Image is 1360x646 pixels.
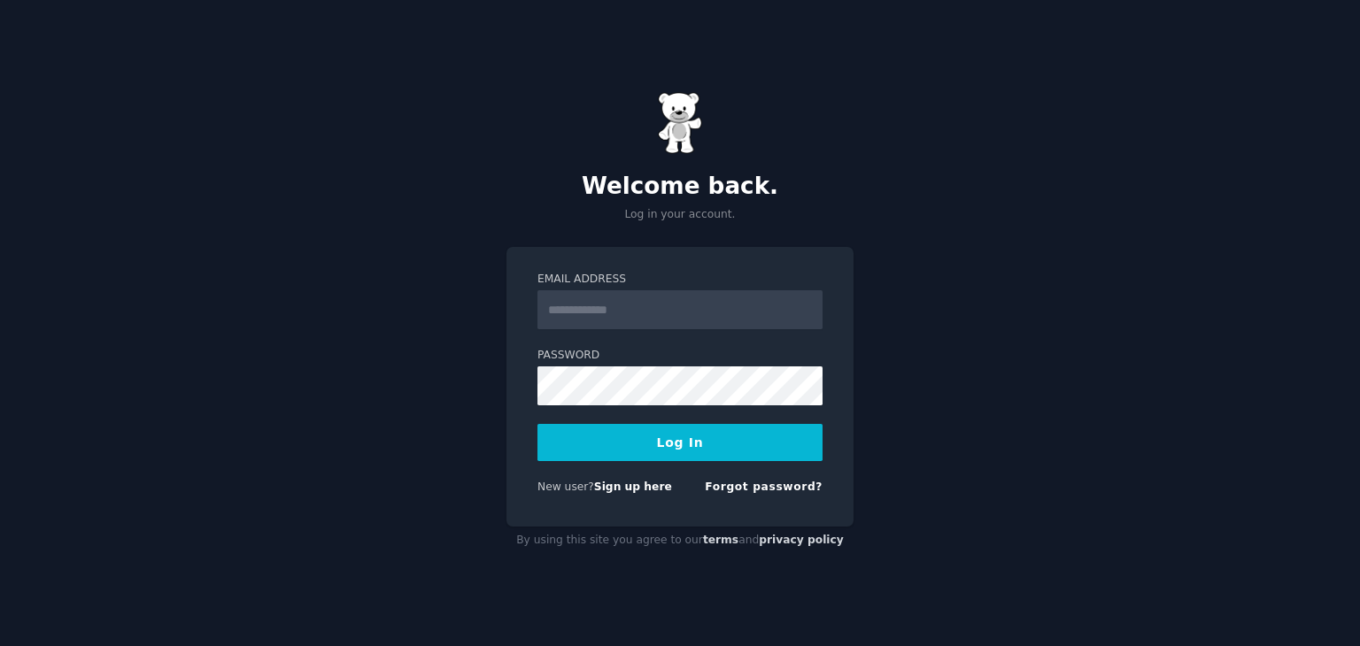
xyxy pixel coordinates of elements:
[537,272,823,288] label: Email Address
[537,348,823,364] label: Password
[594,481,672,493] a: Sign up here
[537,481,594,493] span: New user?
[506,173,854,201] h2: Welcome back.
[506,207,854,223] p: Log in your account.
[506,527,854,555] div: By using this site you agree to our and
[759,534,844,546] a: privacy policy
[537,424,823,461] button: Log In
[705,481,823,493] a: Forgot password?
[703,534,738,546] a: terms
[658,92,702,154] img: Gummy Bear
